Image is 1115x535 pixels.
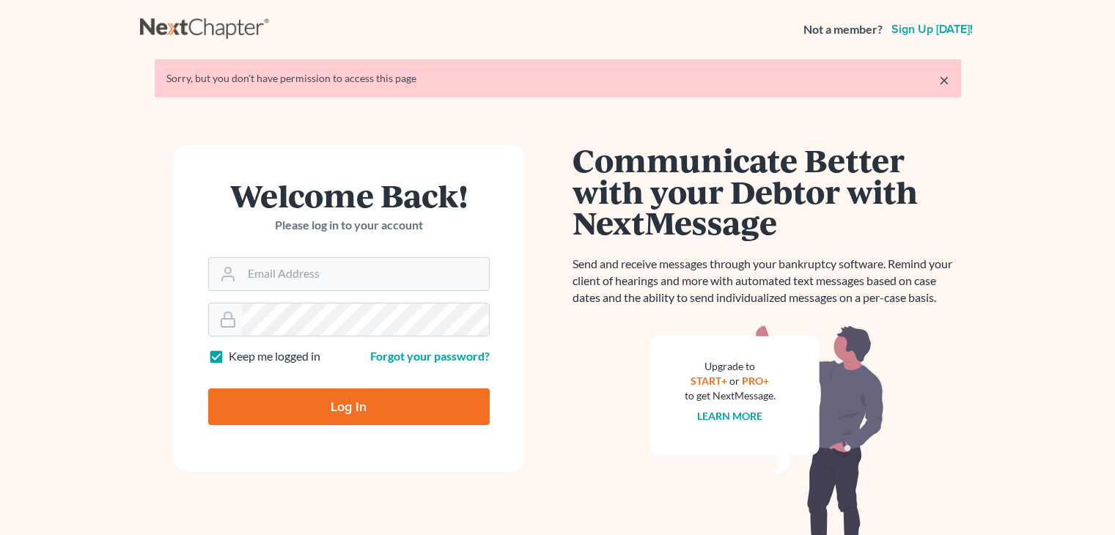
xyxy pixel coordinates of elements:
a: PRO+ [742,374,769,387]
a: × [939,71,949,89]
p: Please log in to your account [208,217,490,234]
input: Log In [208,388,490,425]
h1: Communicate Better with your Debtor with NextMessage [573,144,961,238]
h1: Welcome Back! [208,180,490,211]
a: Sign up [DATE]! [888,23,976,35]
input: Email Address [242,258,489,290]
a: Forgot your password? [370,349,490,363]
span: or [729,374,740,387]
a: Learn more [697,410,762,422]
strong: Not a member? [803,21,883,38]
div: Upgrade to [685,359,776,374]
div: Sorry, but you don't have permission to access this page [166,71,949,86]
a: START+ [691,374,727,387]
div: to get NextMessage. [685,388,776,403]
label: Keep me logged in [229,348,320,365]
p: Send and receive messages through your bankruptcy software. Remind your client of hearings and mo... [573,256,961,306]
